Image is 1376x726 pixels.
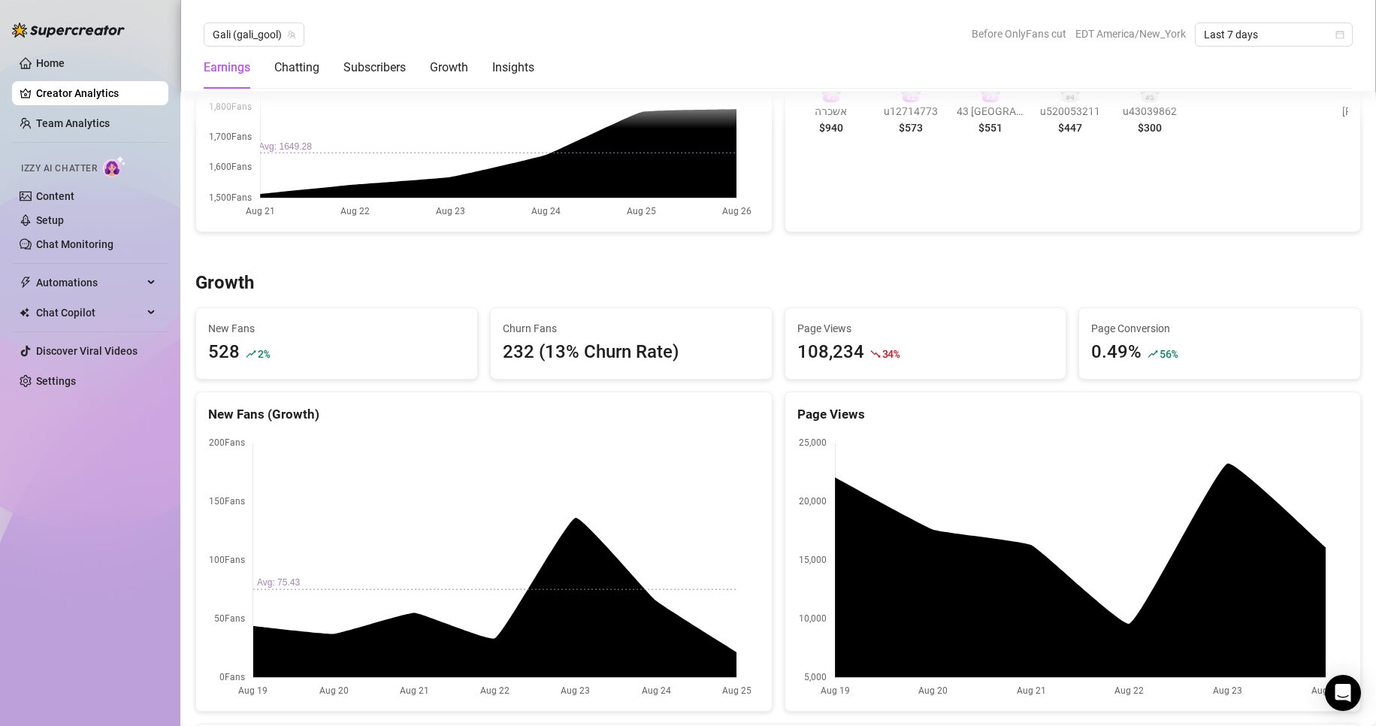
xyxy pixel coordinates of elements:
div: 232 (13% Churn Rate) [503,338,760,367]
span: u43039862 [1116,103,1184,119]
a: Content [36,190,74,202]
span: rise [1148,349,1158,359]
span: rise [246,349,256,359]
a: Creator Analytics [36,81,156,105]
img: Chat Copilot [20,307,29,318]
span: 43 [GEOGRAPHIC_DATA] [957,103,1024,119]
a: Setup [36,214,64,226]
div: 0.49% [1091,338,1142,367]
span: $551 [978,119,1003,136]
span: Gali (gali_gool) [213,23,295,46]
div: Open Intercom Messenger [1325,675,1361,711]
span: Automations [36,271,143,295]
a: Discover Viral Videos [36,345,138,357]
span: $300 [1138,119,1162,136]
span: אשכרה [797,103,865,119]
span: New Fans [208,320,465,337]
span: $573 [899,119,923,136]
div: 528 [208,338,240,367]
h3: Growth [195,271,254,295]
div: # 2 [902,92,920,103]
span: 56 % [1160,346,1177,361]
span: Chat Copilot [36,301,143,325]
span: $940 [819,119,843,136]
a: Home [36,57,65,69]
span: u520053211 [1036,103,1104,119]
div: Earnings [204,59,250,77]
div: 108,234 [797,338,864,367]
span: thunderbolt [20,277,32,289]
span: Page Conversion [1091,320,1348,337]
span: u12714773 [877,103,945,119]
span: calendar [1335,30,1344,39]
span: Churn Fans [503,320,760,337]
span: 2 % [258,346,269,361]
span: team [287,30,296,39]
div: Insights [492,59,534,77]
div: Subscribers [343,59,406,77]
div: # 1 [822,92,840,103]
a: Team Analytics [36,117,110,129]
img: AI Chatter [103,156,126,177]
span: 34 % [882,346,900,361]
div: Chatting [274,59,319,77]
span: Izzy AI Chatter [21,162,97,176]
div: # 3 [981,92,999,103]
a: Settings [36,375,76,387]
div: # 5 [1141,92,1159,103]
span: Before OnlyFans cut [972,23,1066,45]
a: Chat Monitoring [36,238,113,250]
div: New Fans (Growth) [208,404,760,425]
div: Page Views [797,404,1349,425]
span: EDT America/New_York [1075,23,1186,45]
span: fall [870,349,881,359]
div: # 4 [1061,92,1079,103]
img: logo-BBDzfeDw.svg [12,23,125,38]
span: Page Views [797,320,1054,337]
span: Last 7 days [1204,23,1344,46]
span: $447 [1058,119,1082,136]
div: Growth [430,59,468,77]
